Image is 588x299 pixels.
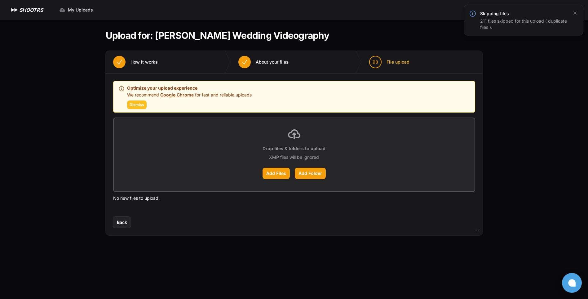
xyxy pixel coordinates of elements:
a: My Uploads [55,4,97,16]
span: How it works [130,59,158,65]
button: 03 File upload [362,51,417,73]
p: We recommend for fast and reliable uploads [127,92,252,98]
span: File upload [387,59,409,65]
button: How it works [106,51,165,73]
img: SHOOTRS [10,6,19,14]
label: Add Folder [295,168,326,179]
span: Dismiss [130,102,144,107]
span: About your files [256,59,289,65]
p: Drop files & folders to upload [263,145,325,152]
button: About your files [231,51,296,73]
p: XMP files will be ignored [269,154,319,160]
label: Add Files [263,168,290,179]
h3: Skipping files [480,11,568,17]
div: v2 [475,226,480,234]
a: SHOOTRS SHOOTRS [10,6,43,14]
span: Back [117,219,127,225]
h1: SHOOTRS [19,6,43,14]
button: Back [113,217,131,228]
button: Open chat window [562,273,582,293]
a: Google Chrome [160,92,194,97]
span: My Uploads [68,7,93,13]
span: 03 [373,59,378,65]
p: Optimize your upload experience [127,84,252,92]
div: 211 files skipped for this upload ( duplicate files ). [480,18,568,30]
h1: Upload for: [PERSON_NAME] Wedding Videography [106,30,329,41]
p: No new files to upload. [113,194,475,202]
button: Dismiss [127,100,147,109]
